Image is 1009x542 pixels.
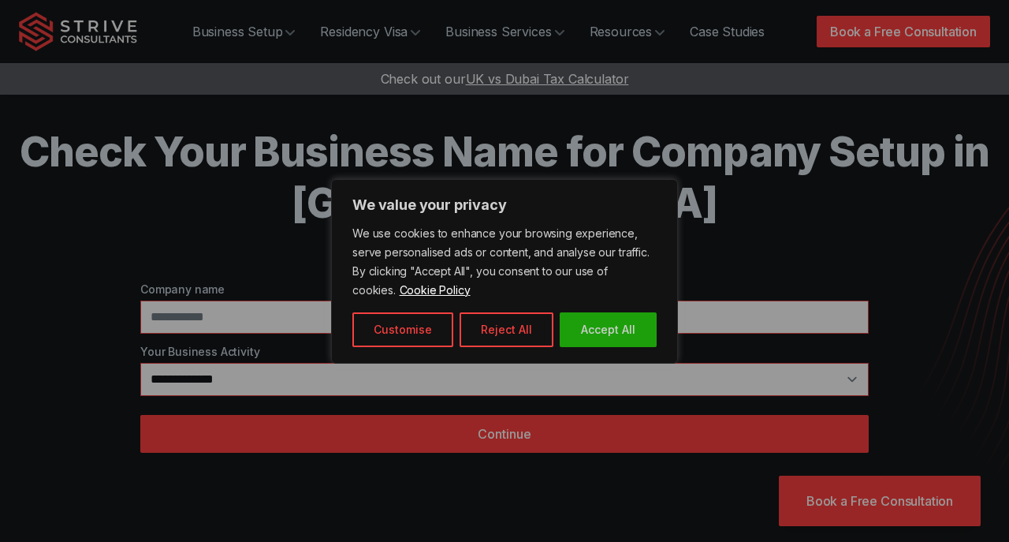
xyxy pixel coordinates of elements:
button: Accept All [560,312,657,347]
p: We value your privacy [352,196,657,215]
p: We use cookies to enhance your browsing experience, serve personalised ads or content, and analys... [352,224,657,300]
div: We value your privacy [331,179,678,364]
button: Reject All [460,312,553,347]
a: Cookie Policy [399,282,471,297]
button: Customise [352,312,453,347]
